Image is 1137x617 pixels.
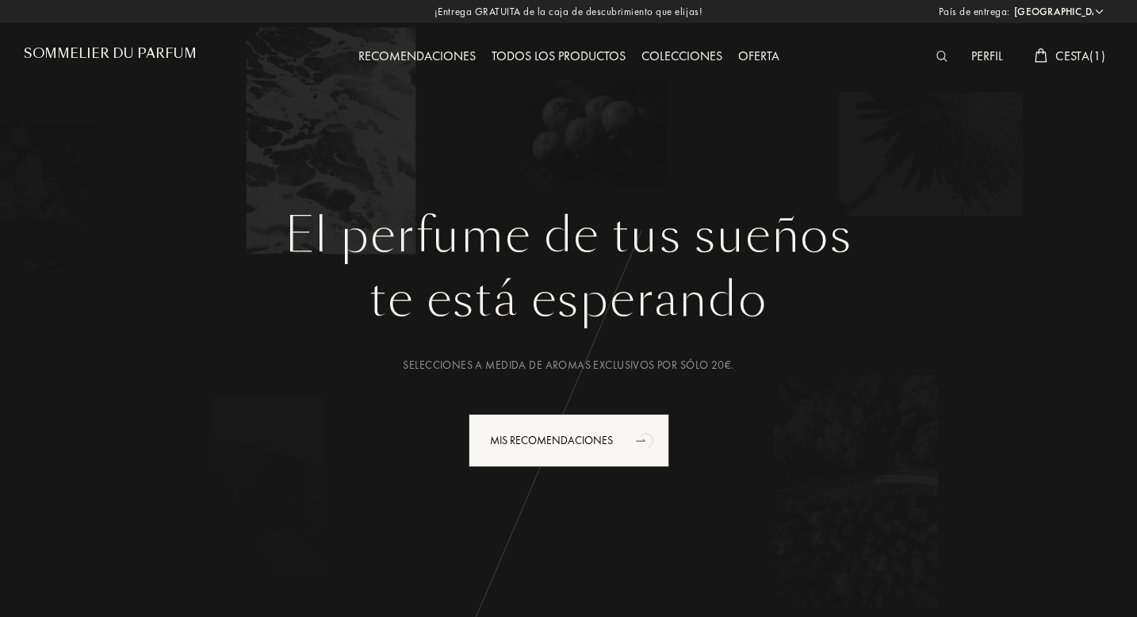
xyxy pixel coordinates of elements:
[730,48,787,64] a: Oferta
[963,48,1011,64] a: Perfil
[936,51,948,62] img: search_icn_white.svg
[634,47,730,67] div: Colecciones
[1055,48,1105,64] span: Cesta ( 1 )
[484,48,634,64] a: Todos los productos
[457,414,681,467] a: Mis recomendacionesanimation
[730,47,787,67] div: Oferta
[939,4,1010,20] span: País de entrega:
[36,207,1101,264] h1: El perfume de tus sueños
[350,47,484,67] div: Recomendaciones
[634,48,730,64] a: Colecciones
[630,424,662,456] div: animation
[484,47,634,67] div: Todos los productos
[1035,48,1047,63] img: cart_white.svg
[24,46,197,67] a: Sommelier du Parfum
[24,46,197,61] h1: Sommelier du Parfum
[36,264,1101,335] div: te está esperando
[963,47,1011,67] div: Perfil
[350,48,484,64] a: Recomendaciones
[469,414,669,467] div: Mis recomendaciones
[36,357,1101,374] div: Selecciones a medida de aromas exclusivos por sólo 20€.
